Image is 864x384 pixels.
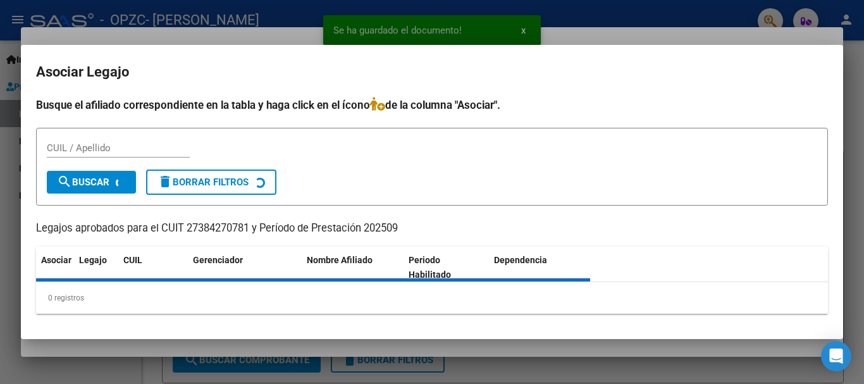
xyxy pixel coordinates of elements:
mat-icon: search [57,174,72,189]
datatable-header-cell: Asociar [36,247,74,288]
span: Borrar Filtros [157,177,249,188]
span: Legajo [79,255,107,265]
span: Dependencia [494,255,547,265]
span: Gerenciador [193,255,243,265]
h2: Asociar Legajo [36,60,828,84]
datatable-header-cell: Gerenciador [188,247,302,288]
h4: Busque el afiliado correspondiente en la tabla y haga click en el ícono de la columna "Asociar". [36,97,828,113]
button: Buscar [47,171,136,194]
div: 0 registros [36,282,828,314]
span: CUIL [123,255,142,265]
mat-icon: delete [157,174,173,189]
span: Buscar [57,177,109,188]
button: Borrar Filtros [146,170,276,195]
datatable-header-cell: Nombre Afiliado [302,247,404,288]
div: Open Intercom Messenger [821,341,851,371]
p: Legajos aprobados para el CUIT 27384270781 y Período de Prestación 202509 [36,221,828,237]
datatable-header-cell: Legajo [74,247,118,288]
datatable-header-cell: Periodo Habilitado [404,247,489,288]
span: Asociar [41,255,71,265]
span: Nombre Afiliado [307,255,373,265]
datatable-header-cell: Dependencia [489,247,591,288]
datatable-header-cell: CUIL [118,247,188,288]
span: Periodo Habilitado [409,255,451,280]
